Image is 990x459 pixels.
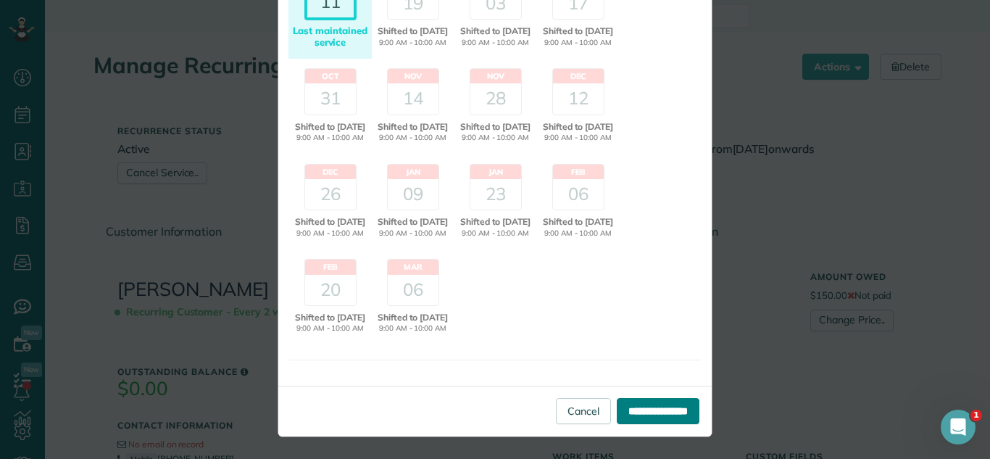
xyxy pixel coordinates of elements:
span: Shifted to [DATE] [538,120,617,133]
span: 9:00 AM - 10:00 AM [456,133,535,144]
header: Jan [388,165,438,179]
span: 1 [970,410,982,421]
div: 06 [388,275,438,305]
span: 9:00 AM - 10:00 AM [373,133,452,144]
span: Shifted to [DATE] [291,311,370,324]
div: Last maintained service [291,25,370,48]
span: Shifted to [DATE] [373,120,452,133]
header: Jan [470,165,521,179]
header: Feb [305,260,356,274]
span: 9:00 AM - 10:00 AM [538,38,617,49]
span: 9:00 AM - 10:00 AM [291,323,370,334]
span: 9:00 AM - 10:00 AM [373,228,452,239]
div: 20 [305,275,356,305]
div: 23 [470,179,521,210]
iframe: Intercom live chat [941,410,976,444]
div: 14 [388,83,438,114]
header: Dec [305,165,356,179]
header: Feb [553,165,604,179]
span: 9:00 AM - 10:00 AM [373,38,452,49]
span: Shifted to [DATE] [456,120,535,133]
span: 9:00 AM - 10:00 AM [538,228,617,239]
a: Cancel [556,398,611,424]
span: 9:00 AM - 10:00 AM [291,133,370,144]
span: Shifted to [DATE] [538,25,617,38]
div: 31 [305,83,356,114]
span: Shifted to [DATE] [373,215,452,228]
span: 9:00 AM - 10:00 AM [373,323,452,334]
header: Nov [470,69,521,83]
span: Shifted to [DATE] [456,215,535,228]
span: Shifted to [DATE] [373,25,452,38]
span: 9:00 AM - 10:00 AM [456,38,535,49]
header: Dec [553,69,604,83]
div: 12 [553,83,604,114]
div: 06 [553,179,604,210]
span: Shifted to [DATE] [538,215,617,228]
span: Shifted to [DATE] [291,215,370,228]
span: 9:00 AM - 10:00 AM [456,228,535,239]
header: Mar [388,260,438,274]
span: Shifted to [DATE] [291,120,370,133]
header: Oct [305,69,356,83]
span: 9:00 AM - 10:00 AM [291,228,370,239]
div: 28 [470,83,521,114]
div: 09 [388,179,438,210]
span: Shifted to [DATE] [373,311,452,324]
span: 9:00 AM - 10:00 AM [538,133,617,144]
span: Shifted to [DATE] [456,25,535,38]
header: Nov [388,69,438,83]
div: 26 [305,179,356,210]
